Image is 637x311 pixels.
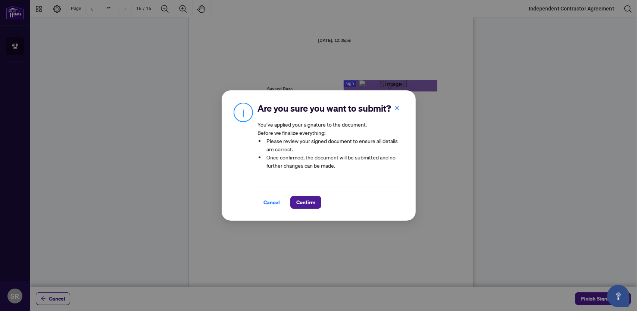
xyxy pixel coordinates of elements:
li: Please review your signed document to ensure all details are correct. [265,137,404,153]
span: Cancel [263,196,280,208]
img: Info Icon [234,102,253,122]
article: You’ve applied your signature to the document. Before we finalize everything: [257,120,404,175]
span: Confirm [296,196,315,208]
button: Cancel [257,196,286,209]
button: Open asap [607,285,630,307]
h2: Are you sure you want to submit? [257,102,404,114]
li: Once confirmed, the document will be submitted and no further changes can be made. [265,153,404,170]
button: Confirm [290,196,321,209]
span: close [394,105,400,111]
